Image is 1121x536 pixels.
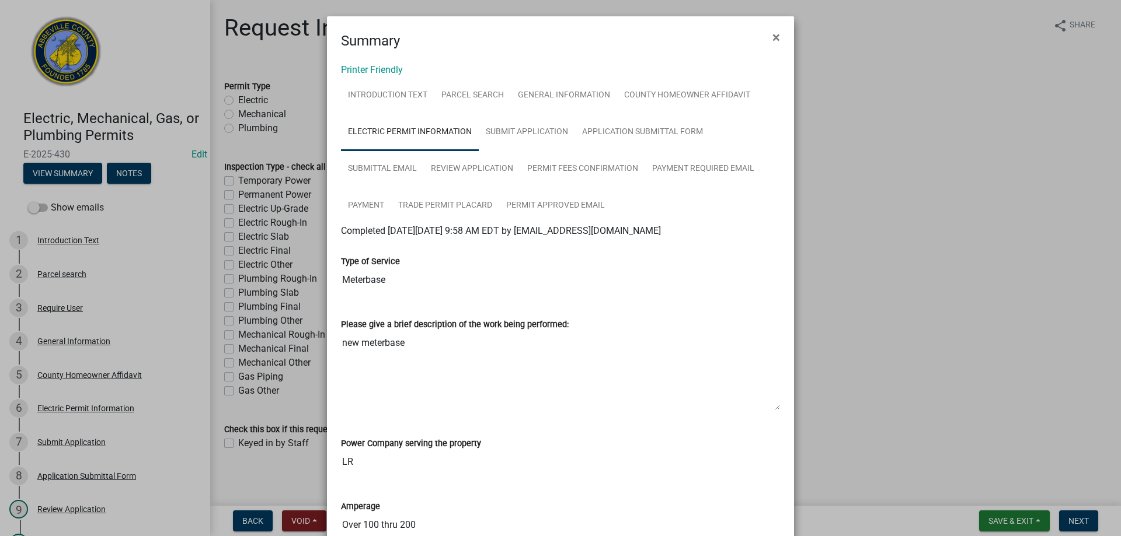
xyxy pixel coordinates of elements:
a: Submittal Email [341,150,424,188]
label: Please give a brief description of the work being performed: [341,321,569,329]
label: Power Company serving the property [341,440,481,448]
a: Review Application [424,150,520,188]
span: × [772,29,780,45]
a: Electric Permit Information [341,114,479,151]
a: Permit Approved Email [499,187,612,225]
button: Close [763,21,789,54]
label: Type of Service [341,258,400,266]
textarea: new meterbase [341,331,780,411]
a: County Homeowner Affidavit [617,77,757,114]
a: Payment Required Email [645,150,761,188]
span: Completed [DATE][DATE] 9:58 AM EDT by [EMAIL_ADDRESS][DOMAIN_NAME] [341,225,661,236]
a: Printer Friendly [341,64,403,75]
a: Parcel search [434,77,511,114]
a: Application Submittal Form [575,114,710,151]
a: Permit Fees Confirmation [520,150,645,188]
h4: Summary [341,30,400,51]
a: Submit Application [479,114,575,151]
label: Amperage [341,503,380,511]
a: Payment [341,187,391,225]
a: Trade Permit Placard [391,187,499,225]
a: Introduction Text [341,77,434,114]
a: General Information [511,77,617,114]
